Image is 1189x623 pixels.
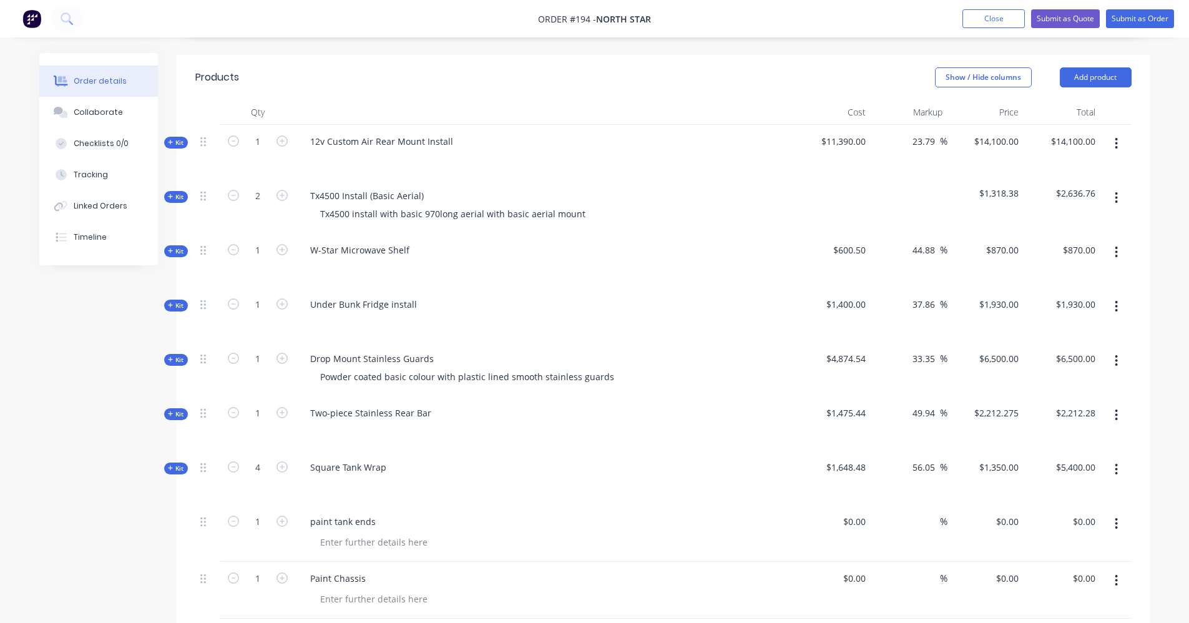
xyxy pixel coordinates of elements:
[940,571,947,586] span: %
[800,352,866,365] span: $4,874.54
[300,187,434,205] div: Tx4500 Install (Basic Aerial)
[168,355,184,365] span: Kit
[1024,100,1100,125] div: Total
[940,406,947,420] span: %
[310,368,624,386] div: Powder coated basic colour with plastic lined smooth stainless guards
[168,301,184,310] span: Kit
[300,513,386,531] div: paint tank ends
[940,243,947,257] span: %
[164,245,188,257] div: Kit
[1106,9,1174,28] button: Submit as Order
[74,138,129,149] div: Checklists 0/0
[168,192,184,202] span: Kit
[940,514,947,529] span: %
[300,132,463,150] div: 12v Custom Air Rear Mount Install
[800,298,866,311] span: $1,400.00
[795,100,871,125] div: Cost
[962,9,1025,28] button: Close
[300,404,441,422] div: Two-piece Stainless Rear Bar
[940,297,947,311] span: %
[1029,187,1095,200] span: $2,636.76
[164,300,188,311] div: Kit
[800,461,866,474] span: $1,648.48
[74,76,127,87] div: Order details
[800,135,866,148] span: $11,390.00
[1060,67,1132,87] button: Add product
[300,458,396,476] div: Square Tank Wrap
[168,138,184,147] span: Kit
[164,137,188,149] div: Kit
[164,463,188,474] div: Kit
[596,13,651,25] span: North Star
[220,100,295,125] div: Qty
[74,107,123,118] div: Collaborate
[538,13,596,25] span: Order #194 -
[22,9,41,28] img: Factory
[164,354,188,366] div: Kit
[800,406,866,419] span: $1,475.44
[871,100,947,125] div: Markup
[195,70,239,85] div: Products
[74,200,127,212] div: Linked Orders
[39,128,158,159] button: Checklists 0/0
[74,232,107,243] div: Timeline
[947,100,1024,125] div: Price
[39,159,158,190] button: Tracking
[310,205,595,223] div: Tx4500 install with basic 970long aerial with basic aerial mount
[39,97,158,128] button: Collaborate
[39,190,158,222] button: Linked Orders
[940,351,947,366] span: %
[39,66,158,97] button: Order details
[800,243,866,257] span: $600.50
[164,191,188,203] div: Kit
[39,222,158,253] button: Timeline
[168,464,184,473] span: Kit
[935,67,1032,87] button: Show / Hide columns
[168,410,184,419] span: Kit
[952,187,1019,200] span: $1,318.38
[300,350,444,368] div: Drop Mount Stainless Guards
[168,247,184,256] span: Kit
[74,169,108,180] div: Tracking
[164,408,188,420] div: Kit
[300,295,427,313] div: Under Bunk Fridge install
[1031,9,1100,28] button: Submit as Quote
[940,134,947,149] span: %
[940,460,947,474] span: %
[300,569,376,587] div: Paint Chassis
[300,241,419,259] div: W-Star Microwave Shelf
